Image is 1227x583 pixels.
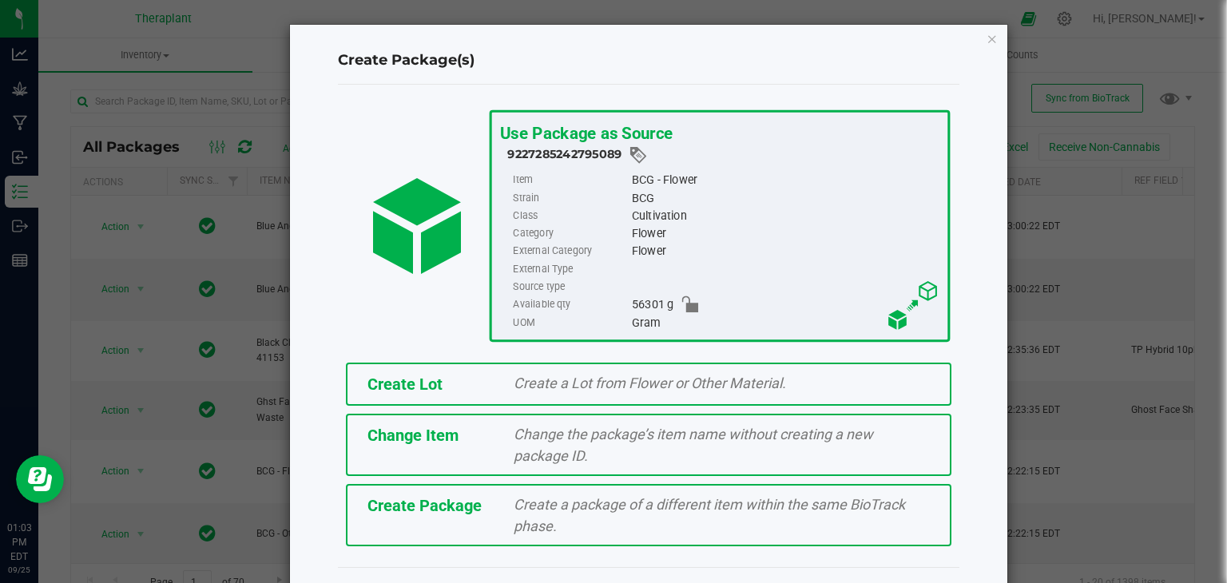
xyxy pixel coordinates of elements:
[367,426,459,445] span: Change Item
[367,375,443,394] span: Create Lot
[631,207,939,224] div: Cultivation
[513,243,628,260] label: External Category
[514,496,905,534] span: Create a package of a different item within the same BioTrack phase.
[513,295,628,313] label: Available qty
[513,260,628,278] label: External Type
[514,375,786,391] span: Create a Lot from Flower or Other Material.
[513,224,628,242] label: Category
[507,145,939,165] div: 9227285242795089
[631,314,939,331] div: Gram
[513,278,628,295] label: Source type
[513,172,628,189] label: Item
[513,314,628,331] label: UOM
[338,50,959,71] h4: Create Package(s)
[631,243,939,260] div: Flower
[631,189,939,207] div: BCG
[631,172,939,189] div: BCG - Flower
[367,496,482,515] span: Create Package
[514,426,873,464] span: Change the package’s item name without creating a new package ID.
[631,224,939,242] div: Flower
[16,455,64,503] iframe: Resource center
[631,295,673,313] span: 56301 g
[513,189,628,207] label: Strain
[513,207,628,224] label: Class
[499,123,672,143] span: Use Package as Source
